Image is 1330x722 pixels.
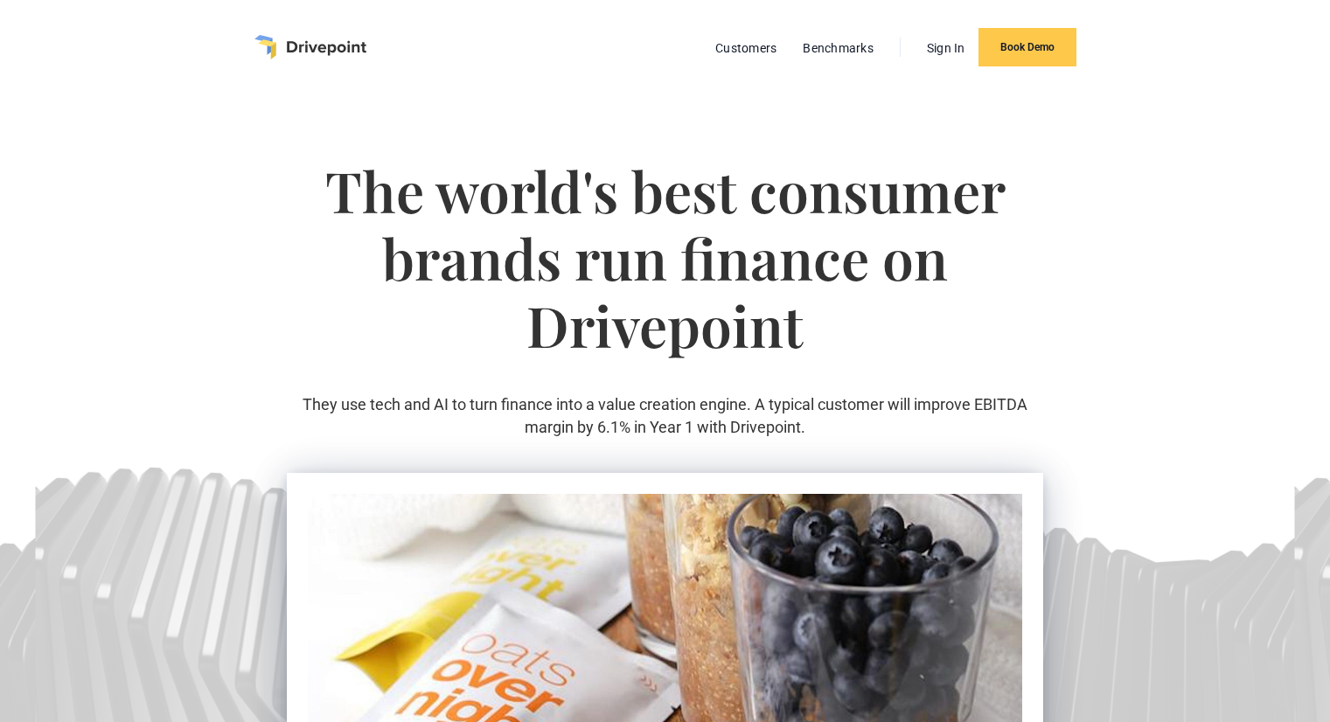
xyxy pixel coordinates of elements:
[794,37,882,59] a: Benchmarks
[978,28,1076,66] a: Book Demo
[918,37,974,59] a: Sign In
[287,157,1043,393] h1: The world's best consumer brands run finance on Drivepoint
[707,37,785,59] a: Customers
[287,393,1043,437] p: They use tech and AI to turn finance into a value creation engine. A typical customer will improv...
[254,35,366,59] a: home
